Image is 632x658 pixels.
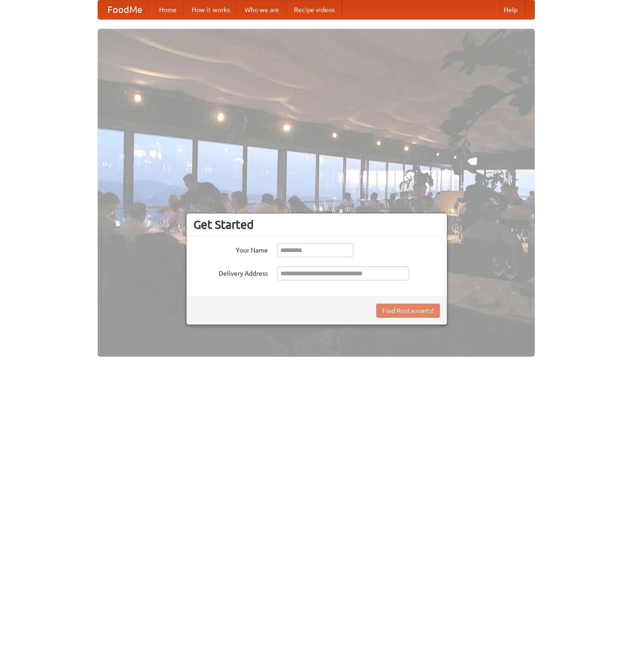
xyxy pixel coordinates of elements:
[152,0,184,19] a: Home
[184,0,237,19] a: How it works
[193,218,440,232] h3: Get Started
[496,0,525,19] a: Help
[376,304,440,318] button: Find Restaurants!
[193,243,268,255] label: Your Name
[286,0,342,19] a: Recipe videos
[98,0,152,19] a: FoodMe
[193,266,268,278] label: Delivery Address
[237,0,286,19] a: Who we are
